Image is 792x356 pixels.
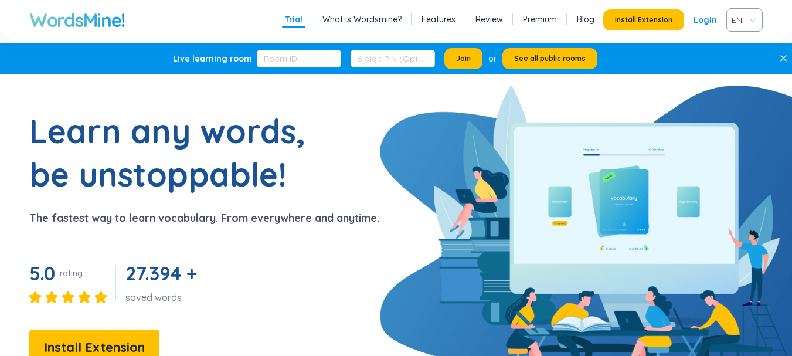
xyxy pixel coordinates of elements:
[603,9,684,30] button: Install Extension
[351,50,435,67] input: 6-digit PIN (Optional)
[29,262,55,285] span: 5.0
[173,53,252,65] div: Live learning room
[523,13,557,25] a: Premium
[29,8,125,32] a: WordsMine!
[60,267,83,279] div: rating
[456,54,471,63] span: Join
[29,343,159,354] a: Install Extension
[502,48,597,69] button: See all public rooms
[29,210,379,226] p: The fastest way to learn vocabulary. From everywhere and anytime.
[488,52,497,65] div: or
[422,13,456,25] a: Features
[257,50,341,67] input: Room ID
[125,291,201,304] div: saved words
[577,13,594,25] a: Blog
[322,13,402,25] a: What is Wordsmine?
[444,48,482,69] button: Join
[694,9,717,30] a: Login
[732,11,753,29] span: VIE
[475,13,503,25] a: Review
[29,109,322,196] h1: Learn any words, be unstoppable!
[615,15,672,25] span: Install Extension
[125,262,196,285] span: 27.394 +
[285,13,302,25] a: Trial
[514,54,586,63] span: See all public rooms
